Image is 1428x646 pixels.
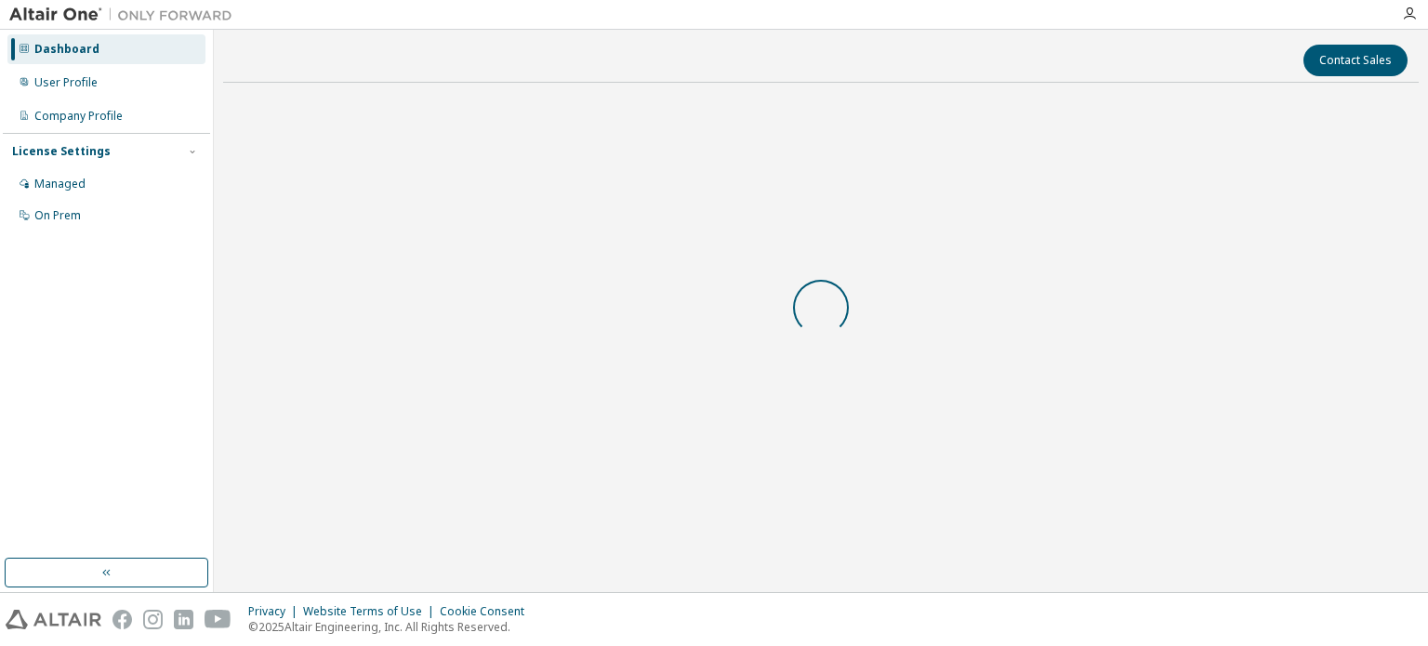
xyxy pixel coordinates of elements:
[143,610,163,629] img: instagram.svg
[248,619,535,635] p: © 2025 Altair Engineering, Inc. All Rights Reserved.
[205,610,231,629] img: youtube.svg
[248,604,303,619] div: Privacy
[34,109,123,124] div: Company Profile
[440,604,535,619] div: Cookie Consent
[6,610,101,629] img: altair_logo.svg
[112,610,132,629] img: facebook.svg
[303,604,440,619] div: Website Terms of Use
[1303,45,1408,76] button: Contact Sales
[9,6,242,24] img: Altair One
[12,144,111,159] div: License Settings
[174,610,193,629] img: linkedin.svg
[34,42,99,57] div: Dashboard
[34,208,81,223] div: On Prem
[34,75,98,90] div: User Profile
[34,177,86,191] div: Managed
